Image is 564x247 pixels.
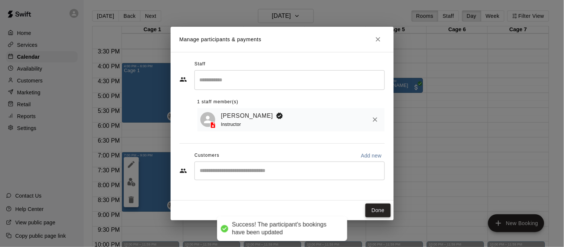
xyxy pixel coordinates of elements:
[276,112,283,120] svg: Booking Owner
[194,150,219,162] span: Customers
[361,152,382,159] p: Add new
[180,167,187,175] svg: Customers
[232,221,340,237] div: Success! The participant's bookings have been updated
[365,204,390,217] button: Done
[194,162,385,180] div: Start typing to search customers...
[194,70,385,90] div: Search staff
[221,111,273,121] a: [PERSON_NAME]
[197,96,239,108] span: 1 staff member(s)
[194,58,205,70] span: Staff
[180,36,262,43] p: Manage participants & payments
[200,112,215,127] div: Josh Colunga
[368,113,382,126] button: Remove
[358,150,385,162] button: Add new
[371,33,385,46] button: Close
[180,76,187,83] svg: Staff
[221,122,241,127] span: Instructor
